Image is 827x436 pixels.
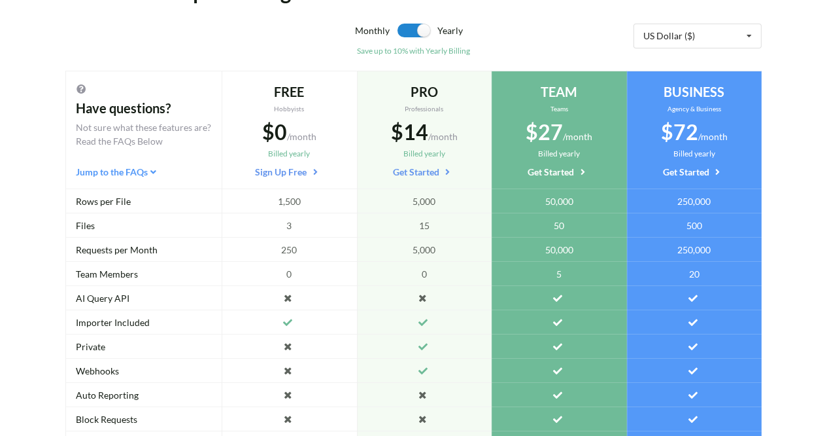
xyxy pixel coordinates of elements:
div: Teams [502,104,616,114]
span: 0 [286,267,292,281]
span: 1,500 [278,194,301,208]
span: /month [698,131,728,142]
div: Importer Included [65,310,222,335]
span: 250,000 [677,194,711,208]
a: Get Started [528,165,590,177]
div: Auto Reporting [65,383,222,407]
div: Webhooks [65,359,222,383]
div: Hobbyists [232,104,346,114]
span: 5,000 [413,194,435,208]
div: Rows per File [65,189,222,213]
span: 50,000 [545,194,573,208]
div: Block Requests [65,407,222,431]
span: 250,000 [677,243,711,257]
div: Billed yearly [502,148,616,160]
span: $72 [661,119,698,145]
span: /month [287,131,316,142]
span: 3 [286,219,292,232]
span: /month [563,131,592,142]
span: 250 [281,243,297,257]
a: Get Started [393,165,456,177]
div: Not sure what these features are? Read the FAQs Below [76,120,211,148]
div: Monthly [245,24,390,45]
div: Billed yearly [637,148,752,160]
div: AI Query API [65,286,222,310]
span: $14 [391,119,428,145]
div: Have questions? [76,98,211,118]
div: Files [65,213,222,238]
div: PRO [367,82,482,101]
span: 50,000 [545,243,573,257]
div: Requests per Month [65,238,222,262]
span: 5 [556,267,562,281]
div: Yearly [437,24,582,45]
div: Billed yearly [232,148,346,160]
a: Sign Up Free [255,165,323,177]
div: Billed yearly [367,148,482,160]
span: 500 [686,219,702,232]
div: Jump to the FAQs [76,165,211,179]
span: 50 [554,219,564,232]
span: 0 [422,267,427,281]
div: Private [65,335,222,359]
span: /month [428,131,458,142]
div: BUSINESS [637,82,752,101]
div: TEAM [502,82,616,101]
span: 5,000 [413,243,435,257]
div: US Dollar ($) [643,31,695,41]
a: Get Started [663,165,726,177]
div: Save up to 10% with Yearly Billing [245,45,583,57]
span: $0 [262,119,287,145]
div: Agency & Business [637,104,752,114]
span: $27 [526,119,563,145]
span: 15 [419,219,430,232]
div: Professionals [367,104,482,114]
div: FREE [232,82,346,101]
span: 20 [689,267,700,281]
div: Team Members [65,262,222,286]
